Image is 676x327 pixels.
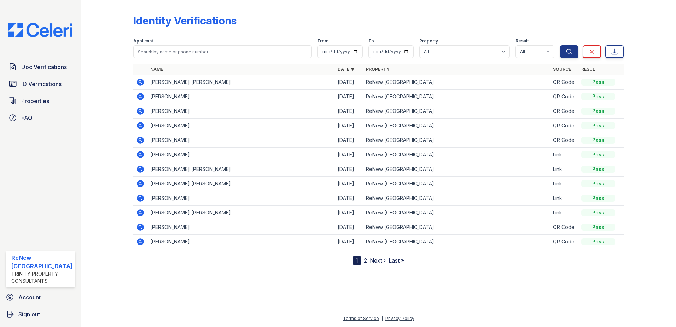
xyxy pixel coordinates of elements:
[550,191,578,206] td: Link
[581,195,615,202] div: Pass
[147,75,335,90] td: [PERSON_NAME] [PERSON_NAME]
[385,316,414,321] a: Privacy Policy
[335,104,363,119] td: [DATE]
[147,235,335,249] td: [PERSON_NAME]
[363,177,550,191] td: ReNew [GEOGRAPHIC_DATA]
[363,119,550,133] td: ReNew [GEOGRAPHIC_DATA]
[147,177,335,191] td: [PERSON_NAME] [PERSON_NAME]
[553,67,571,72] a: Source
[133,38,153,44] label: Applicant
[550,104,578,119] td: QR Code
[3,290,78,304] a: Account
[363,104,550,119] td: ReNew [GEOGRAPHIC_DATA]
[550,133,578,148] td: QR Code
[335,148,363,162] td: [DATE]
[6,111,75,125] a: FAQ
[11,270,72,285] div: Trinity Property Consultants
[147,191,335,206] td: [PERSON_NAME]
[147,148,335,162] td: [PERSON_NAME]
[338,67,355,72] a: Date ▼
[550,220,578,235] td: QR Code
[581,224,615,231] div: Pass
[21,80,62,88] span: ID Verifications
[353,256,361,265] div: 1
[335,191,363,206] td: [DATE]
[11,253,72,270] div: ReNew [GEOGRAPHIC_DATA]
[147,162,335,177] td: [PERSON_NAME] [PERSON_NAME]
[581,238,615,245] div: Pass
[3,307,78,321] a: Sign out
[550,75,578,90] td: QR Code
[18,293,41,302] span: Account
[550,90,578,104] td: QR Code
[550,206,578,220] td: Link
[363,133,550,148] td: ReNew [GEOGRAPHIC_DATA]
[335,75,363,90] td: [DATE]
[363,206,550,220] td: ReNew [GEOGRAPHIC_DATA]
[363,75,550,90] td: ReNew [GEOGRAPHIC_DATA]
[370,257,386,264] a: Next ›
[550,177,578,191] td: Link
[147,220,335,235] td: [PERSON_NAME]
[133,45,312,58] input: Search by name or phone number
[581,108,615,115] div: Pass
[3,23,78,37] img: CE_Logo_Blue-a8612792a0a2168367f1c8372b55b34899dd931a85d93a1a3d3e32e68fde9ad4.png
[335,177,363,191] td: [DATE]
[368,38,374,44] label: To
[366,67,390,72] a: Property
[147,90,335,104] td: [PERSON_NAME]
[363,191,550,206] td: ReNew [GEOGRAPHIC_DATA]
[335,206,363,220] td: [DATE]
[581,122,615,129] div: Pass
[335,119,363,133] td: [DATE]
[363,235,550,249] td: ReNew [GEOGRAPHIC_DATA]
[581,151,615,158] div: Pass
[363,220,550,235] td: ReNew [GEOGRAPHIC_DATA]
[335,133,363,148] td: [DATE]
[147,133,335,148] td: [PERSON_NAME]
[6,77,75,91] a: ID Verifications
[335,220,363,235] td: [DATE]
[581,209,615,216] div: Pass
[581,79,615,86] div: Pass
[335,235,363,249] td: [DATE]
[550,235,578,249] td: QR Code
[147,206,335,220] td: [PERSON_NAME] [PERSON_NAME]
[419,38,438,44] label: Property
[21,97,49,105] span: Properties
[18,310,40,319] span: Sign out
[147,104,335,119] td: [PERSON_NAME]
[363,148,550,162] td: ReNew [GEOGRAPHIC_DATA]
[515,38,529,44] label: Result
[364,257,367,264] a: 2
[581,180,615,187] div: Pass
[581,67,598,72] a: Result
[381,316,383,321] div: |
[317,38,328,44] label: From
[335,90,363,104] td: [DATE]
[550,119,578,133] td: QR Code
[581,137,615,144] div: Pass
[581,93,615,100] div: Pass
[133,14,237,27] div: Identity Verifications
[363,162,550,177] td: ReNew [GEOGRAPHIC_DATA]
[343,316,379,321] a: Terms of Service
[581,166,615,173] div: Pass
[550,162,578,177] td: Link
[6,94,75,108] a: Properties
[389,257,404,264] a: Last »
[6,60,75,74] a: Doc Verifications
[147,119,335,133] td: [PERSON_NAME]
[363,90,550,104] td: ReNew [GEOGRAPHIC_DATA]
[335,162,363,177] td: [DATE]
[21,63,67,71] span: Doc Verifications
[550,148,578,162] td: Link
[21,114,33,122] span: FAQ
[150,67,163,72] a: Name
